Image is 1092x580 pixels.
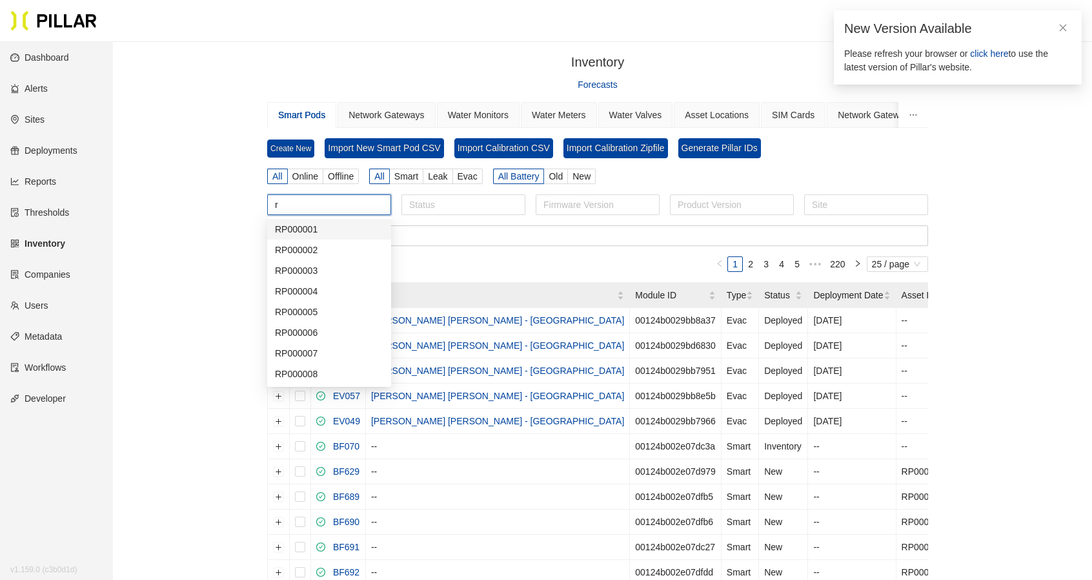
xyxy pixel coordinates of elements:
td: Smart [722,434,759,459]
span: Offline [328,171,354,181]
li: 1 [727,256,743,272]
td: RP000005 [896,510,974,535]
a: Forecasts [578,78,617,92]
a: 4 [774,257,789,271]
button: Import Calibration CSV [454,138,553,158]
a: alertAlerts [10,83,48,94]
a: BF692 [328,567,359,577]
td: [DATE] [808,409,896,434]
div: RP000001 [275,222,383,236]
a: teamUsers [10,300,48,311]
td: -- [896,384,974,409]
span: Old [549,171,563,181]
td: Smart [722,484,759,510]
td: 00124b002e07dc3a [630,434,722,459]
a: BF691 [328,542,359,552]
td: Deployed [759,384,808,409]
a: EV049 [328,416,360,426]
a: [PERSON_NAME] [PERSON_NAME] - [GEOGRAPHIC_DATA] [371,340,624,351]
div: RP000007 [275,346,383,360]
td: [DATE] [808,384,896,409]
div: RP000002 [275,243,383,257]
button: Import Calibration Zipfile [563,138,668,158]
a: [PERSON_NAME] [PERSON_NAME] - [GEOGRAPHIC_DATA] [371,366,624,376]
td: Deployed [759,308,808,333]
li: Next Page [850,256,865,272]
a: 220 [826,257,849,271]
td: 00124b002e07dfb6 [630,510,722,535]
span: ••• [805,256,825,272]
button: right [850,256,865,272]
span: Smart [394,171,418,181]
a: [PERSON_NAME] [PERSON_NAME] - [GEOGRAPHIC_DATA] [371,416,624,426]
li: 3 [758,256,774,272]
div: RP000006 [275,326,383,340]
a: apiDeveloper [10,393,66,404]
td: Deployed [759,333,808,358]
button: left [712,256,727,272]
button: Expand row [274,517,284,527]
div: RP000005 [267,302,391,322]
p: Please refresh your browser or to use the latest version of Pillar's website. [844,47,1071,74]
td: -- [808,535,896,560]
td: -- [896,358,974,384]
td: -- [896,434,974,459]
button: Expand row [274,492,284,502]
span: Deployment Date [813,288,883,302]
button: Expand row [274,542,284,552]
td: 00124b0029bb7951 [630,358,722,384]
a: [PERSON_NAME] [PERSON_NAME] - [GEOGRAPHIC_DATA] [371,391,624,401]
a: 1 [728,257,742,271]
td: -- [366,459,630,484]
a: giftDeployments [10,145,77,156]
a: 5 [790,257,804,271]
td: Evac [722,333,759,358]
td: Smart [722,510,759,535]
span: 25 / page [872,257,923,271]
td: Evac [722,358,759,384]
div: Smart Pods [278,108,325,122]
td: Deployed [759,358,808,384]
td: RP000005 [896,459,974,484]
td: -- [366,434,630,459]
div: RP000008 [275,367,383,381]
td: 00124b002e07dc27 [630,535,722,560]
span: check-circle [316,517,325,526]
a: 2 [743,257,758,271]
a: EV057 [328,391,360,401]
td: -- [896,333,974,358]
span: close [1058,23,1067,32]
div: Water Valves [609,108,662,122]
td: RP000005 [896,484,974,510]
span: check-circle [316,417,325,426]
td: 00124b0029bb7966 [630,409,722,434]
span: Type [727,288,746,302]
div: RP000006 [267,322,391,343]
button: ellipsis [898,102,928,128]
span: right [854,260,862,267]
span: All [272,171,283,181]
a: Create New [267,140,314,158]
div: Network Gateway Supplies [838,108,946,122]
li: 220 [825,256,849,272]
span: Inventory [571,55,624,69]
div: Network Gateways [349,108,424,122]
span: Status [764,288,795,302]
td: -- [366,510,630,535]
div: RP000004 [275,284,383,298]
a: [PERSON_NAME] [PERSON_NAME] - [GEOGRAPHIC_DATA] [371,315,624,326]
a: BF690 [328,517,359,527]
span: check-circle [316,492,325,501]
img: Pillar Technologies [10,10,97,31]
a: line-chartReports [10,176,56,187]
span: All [374,171,385,181]
td: Smart [722,535,759,560]
button: Expand row [274,567,284,577]
a: exceptionThresholds [10,207,69,218]
span: Evac [458,171,478,181]
li: Next 5 Pages [805,256,825,272]
span: Module ID [635,288,709,302]
li: 5 [789,256,805,272]
li: Previous Page [712,256,727,272]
